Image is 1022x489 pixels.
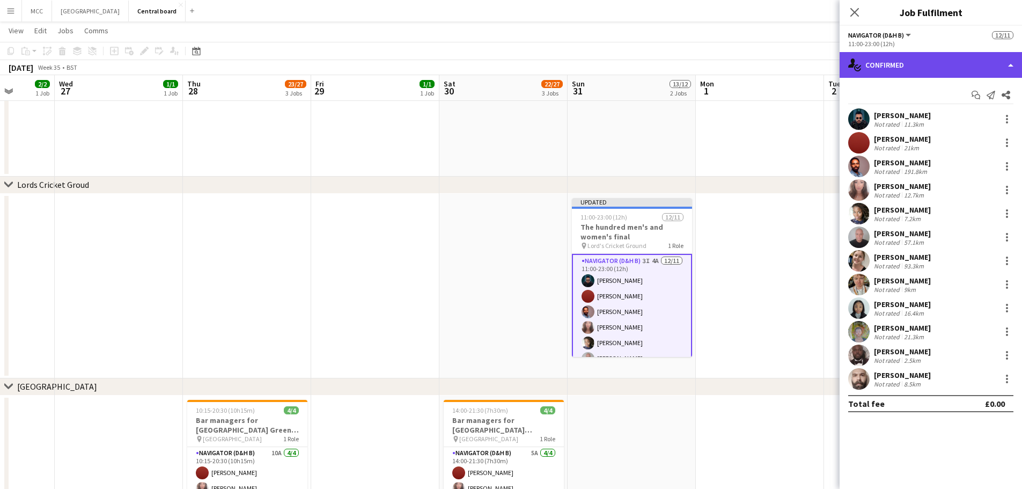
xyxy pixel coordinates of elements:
div: 57.1km [902,238,926,246]
div: 3 Jobs [285,89,306,97]
div: Not rated [874,262,902,270]
button: [GEOGRAPHIC_DATA] [52,1,129,21]
div: 3 Jobs [542,89,562,97]
div: Not rated [874,333,902,341]
span: 1 [699,85,714,97]
span: 23/27 [285,80,306,88]
span: 4/4 [540,406,555,414]
button: Navigator (D&H B) [848,31,913,39]
span: Jobs [57,26,73,35]
span: 12/11 [662,213,683,221]
span: [GEOGRAPHIC_DATA] [203,435,262,443]
app-card-role: Navigator (D&H B)3I4A12/1111:00-23:00 (12h)[PERSON_NAME][PERSON_NAME][PERSON_NAME][PERSON_NAME][P... [572,254,692,448]
div: [PERSON_NAME] [874,300,931,309]
button: Central board [129,1,186,21]
div: [PERSON_NAME] [874,181,931,191]
div: [PERSON_NAME] [874,229,931,238]
div: 16.4km [902,309,926,317]
div: [PERSON_NAME] [874,347,931,356]
div: Updated [572,198,692,207]
span: 31 [570,85,585,97]
div: 7.2km [902,215,923,223]
div: Not rated [874,238,902,246]
div: 11.3km [902,120,926,128]
h3: Bar managers for [GEOGRAPHIC_DATA] [PERSON_NAME] [444,415,564,435]
div: 1 Job [35,89,49,97]
div: 9km [902,286,918,294]
div: [PERSON_NAME] [874,205,931,215]
div: BST [67,63,77,71]
span: Comms [84,26,108,35]
div: [PERSON_NAME] [874,323,931,333]
span: 2/2 [35,80,50,88]
a: Comms [80,24,113,38]
div: 21km [902,144,921,152]
div: 8.5km [902,380,923,388]
div: [PERSON_NAME] [874,134,931,144]
div: [PERSON_NAME] [874,158,931,167]
div: £0.00 [985,398,1005,409]
div: Not rated [874,309,902,317]
span: Edit [34,26,47,35]
span: 1 Role [540,435,555,443]
h3: The hundred men's and women's final [572,222,692,242]
div: Confirmed [840,52,1022,78]
a: Edit [30,24,51,38]
div: Lords Cricket Groud [17,179,89,190]
a: View [4,24,28,38]
app-job-card: Updated11:00-23:00 (12h)12/11The hundred men's and women's final Lord's Cricket Ground1 RoleNavig... [572,198,692,357]
span: Thu [187,79,201,89]
h3: Bar managers for [GEOGRAPHIC_DATA] Green King Day [187,415,307,435]
span: 12/11 [992,31,1013,39]
span: [GEOGRAPHIC_DATA] [459,435,518,443]
span: View [9,26,24,35]
div: 2 Jobs [670,89,690,97]
div: Not rated [874,286,902,294]
div: [PERSON_NAME] [874,111,931,120]
div: [PERSON_NAME] [874,276,931,286]
span: 11:00-23:00 (12h) [580,213,627,221]
span: 4/4 [284,406,299,414]
span: 13/12 [670,80,691,88]
div: [PERSON_NAME] [874,370,931,380]
div: Not rated [874,191,902,199]
span: 29 [314,85,324,97]
a: Jobs [53,24,78,38]
div: Not rated [874,167,902,176]
span: Week 35 [35,63,62,71]
div: Not rated [874,120,902,128]
span: 1/1 [420,80,435,88]
div: [GEOGRAPHIC_DATA] [17,381,97,392]
div: Not rated [874,215,902,223]
span: Mon [700,79,714,89]
span: Sun [572,79,585,89]
div: [PERSON_NAME] [874,252,931,262]
span: 27 [57,85,73,97]
span: Wed [59,79,73,89]
span: 1 Role [283,435,299,443]
div: 21.3km [902,333,926,341]
span: 10:15-20:30 (10h15m) [196,406,255,414]
span: 22/27 [541,80,563,88]
span: 14:00-21:30 (7h30m) [452,406,508,414]
span: 28 [186,85,201,97]
span: Navigator (D&H B) [848,31,904,39]
button: MCC [22,1,52,21]
h3: Job Fulfilment [840,5,1022,19]
div: Not rated [874,380,902,388]
span: 1/1 [163,80,178,88]
span: Lord's Cricket Ground [587,242,646,250]
div: 11:00-23:00 (12h) [848,40,1013,48]
div: 1 Job [164,89,178,97]
span: 30 [442,85,455,97]
span: Fri [315,79,324,89]
div: [DATE] [9,62,33,73]
span: Tue [828,79,841,89]
div: 2.5km [902,356,923,364]
div: Total fee [848,398,885,409]
div: Not rated [874,144,902,152]
div: Not rated [874,356,902,364]
span: 1 Role [668,242,683,250]
div: 1 Job [420,89,434,97]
